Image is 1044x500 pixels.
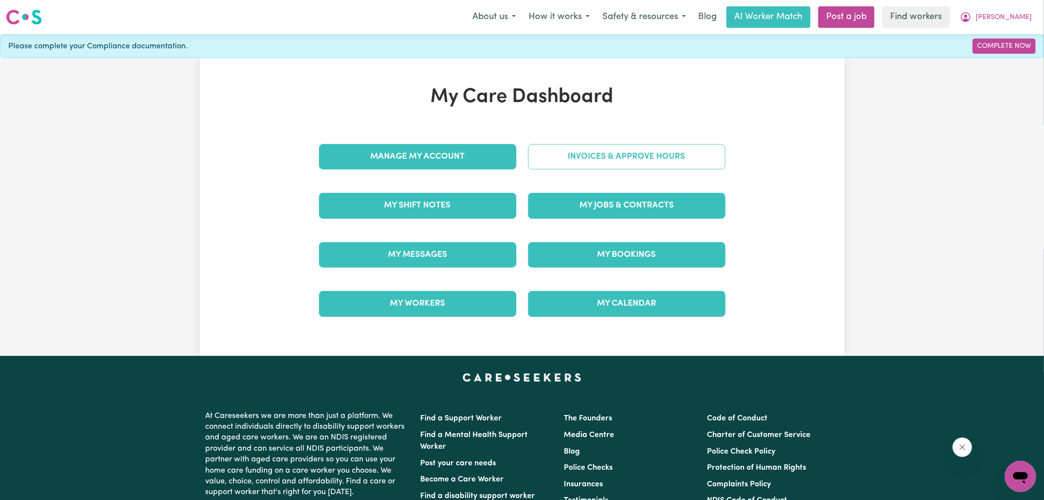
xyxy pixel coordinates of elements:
[6,6,42,28] a: Careseekers logo
[528,242,725,268] a: My Bookings
[421,431,528,451] a: Find a Mental Health Support Worker
[421,459,496,467] a: Post your care needs
[319,193,516,218] a: My Shift Notes
[466,7,522,27] button: About us
[707,448,775,456] a: Police Check Policy
[564,415,612,422] a: The Founders
[6,7,59,15] span: Need any help?
[528,193,725,218] a: My Jobs & Contracts
[564,480,603,488] a: Insurances
[596,7,692,27] button: Safety & resources
[882,6,950,28] a: Find workers
[8,41,188,52] span: Please complete your Compliance documentation.
[564,431,614,439] a: Media Centre
[692,6,723,28] a: Blog
[726,6,810,28] a: AI Worker Match
[522,7,596,27] button: How it works
[976,12,1032,23] span: [PERSON_NAME]
[528,291,725,316] a: My Calendar
[954,7,1038,27] button: My Account
[707,480,771,488] a: Complaints Policy
[421,415,502,422] a: Find a Support Worker
[319,144,516,169] a: Manage My Account
[319,291,516,316] a: My Workers
[463,374,581,381] a: Careseekers home page
[564,464,613,472] a: Police Checks
[1005,461,1036,492] iframe: Button to launch messaging window
[707,464,806,472] a: Protection of Human Rights
[818,6,874,28] a: Post a job
[421,492,535,500] a: Find a disability support worker
[528,144,725,169] a: Invoices & Approve Hours
[313,85,731,109] h1: My Care Dashboard
[421,476,504,483] a: Become a Care Worker
[319,242,516,268] a: My Messages
[707,415,767,422] a: Code of Conduct
[564,448,580,456] a: Blog
[707,431,810,439] a: Charter of Customer Service
[6,8,42,26] img: Careseekers logo
[973,39,1036,54] a: Complete Now
[953,437,972,457] iframe: Close message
